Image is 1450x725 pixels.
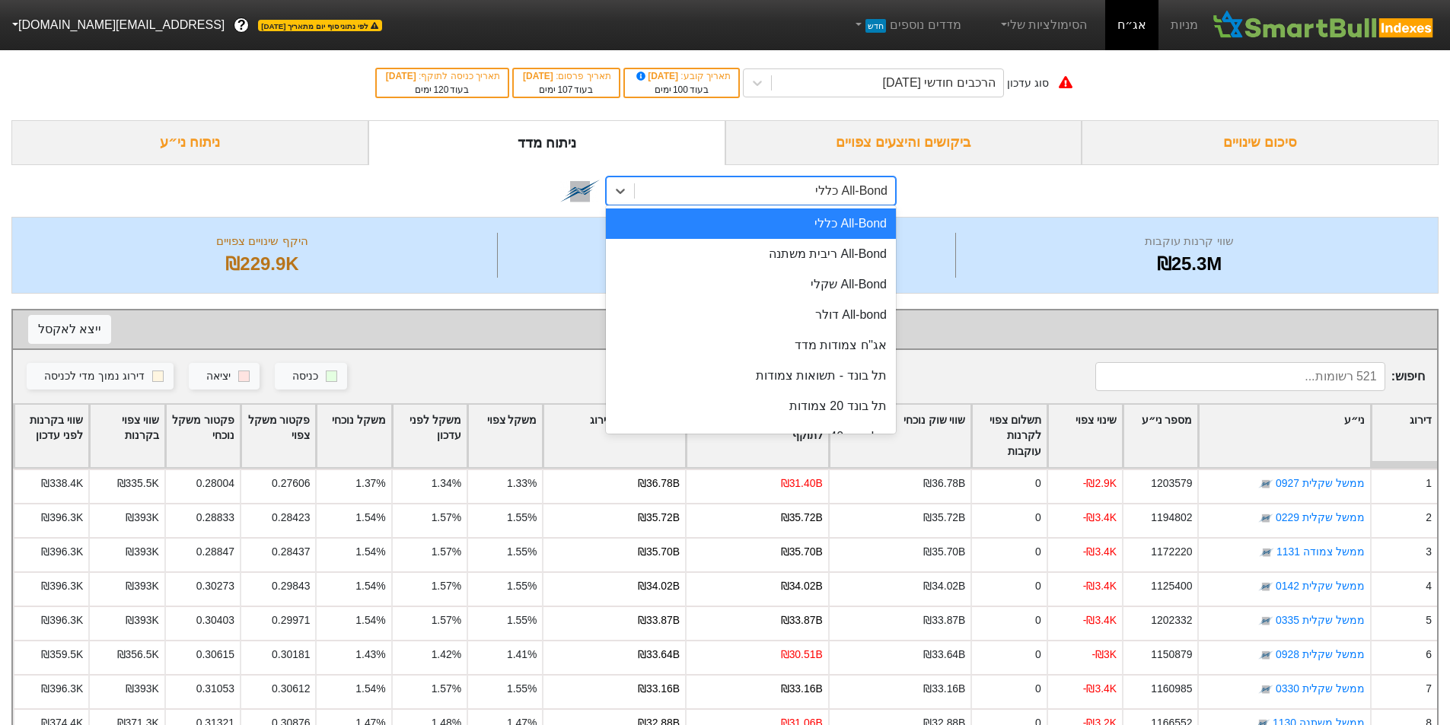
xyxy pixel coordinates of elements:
div: אג''ח צמודות מדד [606,330,896,361]
input: 521 רשומות... [1095,362,1385,391]
div: 0 [1035,544,1041,560]
div: All-bond דולר [606,300,896,330]
div: 1203579 [1151,475,1192,491]
div: דירוג נמוך מדי לכניסה [44,368,145,385]
div: 1125400 [1151,578,1192,594]
img: tase link [1259,545,1274,561]
div: ₪33.16B [638,681,680,697]
div: ₪33.16B [923,681,965,697]
div: תאריך קובע : [633,69,731,83]
div: סוג עדכון [1007,75,1049,91]
div: 1.54% [355,544,385,560]
div: 1.33% [507,475,537,491]
div: 1.41% [507,647,537,663]
div: ₪229.9K [31,250,493,278]
div: מספר ניירות ערך [502,233,951,250]
div: 1160985 [1151,681,1192,697]
div: ₪396.3K [41,510,83,526]
div: 0.27606 [272,475,310,491]
button: כניסה [275,363,347,390]
div: ₪33.87B [781,612,823,628]
a: מדדים נוספיםחדש [846,10,967,40]
div: ₪393K [126,510,158,526]
a: ממשל שקלית 0229 [1276,511,1365,523]
div: 0 [1035,578,1041,594]
div: 1.42% [432,647,461,663]
div: תל בונד - תשואות צמודות [606,361,896,391]
div: Toggle SortBy [468,405,542,468]
span: [DATE] [386,71,419,81]
a: ממשל שקלית 0142 [1276,580,1365,592]
img: tase link [1258,648,1273,663]
img: tase link [1258,580,1273,595]
div: ₪33.87B [923,612,965,628]
div: ₪35.72B [923,510,965,526]
img: tase link [1258,511,1273,526]
div: Toggle SortBy [241,405,315,468]
div: 0.31053 [196,681,234,697]
span: 100 [673,84,688,95]
div: 0.28833 [196,510,234,526]
div: ₪396.3K [41,612,83,628]
a: הסימולציות שלי [992,10,1094,40]
div: 0 [1035,681,1041,697]
div: ₪34.02B [781,578,823,594]
div: All-Bond ריבית משתנה [606,239,896,269]
div: ניתוח ני״ע [11,120,368,165]
div: ביקושים והיצעים צפויים [725,120,1082,165]
div: 1.55% [507,544,537,560]
div: ₪34.02B [638,578,680,594]
span: ? [237,15,246,36]
div: All-Bond כללי [815,182,888,200]
div: ₪25.3M [960,250,1419,278]
div: ₪33.64B [923,647,965,663]
div: ₪33.16B [781,681,823,697]
img: SmartBull [1210,10,1438,40]
div: -₪3.4K [1083,612,1117,628]
div: 0.30181 [272,647,310,663]
div: Toggle SortBy [543,405,685,468]
div: 5 [1426,612,1432,628]
div: Toggle SortBy [1372,405,1437,468]
div: 1.54% [355,681,385,697]
div: בעוד ימים [633,83,731,97]
div: 1194802 [1151,510,1192,526]
div: תאריך פרסום : [521,69,611,83]
a: ממשל צמודה 1131 [1276,545,1365,558]
a: ממשל שקלית 0927 [1276,477,1365,489]
div: ₪396.3K [41,544,83,560]
div: Toggle SortBy [393,405,467,468]
span: [DATE] [523,71,556,81]
div: 7 [1426,681,1432,697]
button: יציאה [189,363,260,390]
div: 1.34% [432,475,461,491]
div: 1.55% [507,510,537,526]
div: -₪3K [1091,647,1117,663]
div: Toggle SortBy [1199,405,1369,468]
div: תאריך כניסה לתוקף : [384,69,500,83]
div: ₪393K [126,612,158,628]
div: All-Bond שקלי [606,269,896,300]
img: tase link [1258,614,1273,629]
div: Toggle SortBy [166,405,240,468]
a: ממשל שקלית 0928 [1276,648,1365,660]
div: ₪393K [126,544,158,560]
div: 1.43% [355,647,385,663]
div: 1.57% [432,612,461,628]
div: 1172220 [1151,544,1192,560]
div: Toggle SortBy [830,405,971,468]
div: ניתוח מדד [368,120,725,165]
div: הרכבים חודשי [DATE] [883,74,996,92]
div: 0.30615 [196,647,234,663]
div: ₪396.3K [41,681,83,697]
div: 1.37% [355,475,385,491]
div: ₪34.02B [923,578,965,594]
div: 2 [1426,510,1432,526]
img: tase link [1258,477,1273,492]
div: 0 [1035,475,1041,491]
div: תל בונד 40 צמודות [606,421,896,452]
div: סיכום שינויים [1082,120,1439,165]
img: tase link [560,171,600,211]
div: 0.29843 [272,578,310,594]
div: ₪35.70B [781,544,823,560]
